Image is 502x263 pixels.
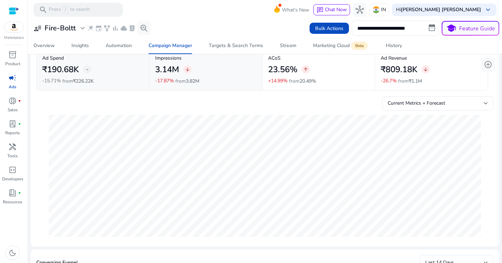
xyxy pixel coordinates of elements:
span: - [86,65,89,74]
div: Targets & Search Terms [209,43,263,48]
p: Ad Revenue [381,54,482,62]
span: Current Metrics + Forecast [388,100,445,106]
span: ₹226.22K [73,78,94,84]
span: lab_profile [8,120,17,128]
p: +14.99% [268,78,288,83]
p: Tools [7,153,18,159]
div: Marketing Cloud [313,43,369,48]
span: keyboard_arrow_down [484,6,492,14]
img: amazon.svg [5,22,23,32]
span: cloud [120,25,127,32]
h2: 23.56% [268,65,297,75]
span: Beta [351,42,368,50]
p: -15.71% [42,78,61,83]
span: campaign [8,74,17,82]
div: Insights [71,43,89,48]
div: Campaign Manager [149,43,192,48]
div: Automation [106,43,132,48]
span: chat [317,7,324,14]
p: from [289,77,316,85]
span: arrow_downward [185,67,190,72]
div: History [386,43,402,48]
span: code_blocks [8,166,17,174]
p: Sales [8,107,18,113]
span: dark_mode [8,249,17,257]
span: fiber_manual_record [18,191,21,194]
button: search_insights [137,21,151,35]
p: Impressions [155,54,257,62]
h3: Fire-Boltt [45,24,76,32]
p: from [398,77,422,85]
p: Ad Spend [42,54,144,62]
span: 20.49% [299,78,316,84]
span: family_history [104,25,111,32]
div: Stream [280,43,296,48]
p: Hi [396,7,481,12]
span: add_circle [484,60,492,69]
p: Reports [5,130,20,136]
p: -17.87% [155,78,174,83]
span: fiber_manual_record [18,99,21,102]
span: wand_stars [87,25,94,32]
p: ACoS [268,54,370,62]
span: event [95,25,102,32]
p: from [175,77,199,85]
span: / [62,6,69,14]
img: in.svg [373,6,380,13]
span: ₹1.1M [409,78,422,84]
span: Chat Now [325,6,347,13]
button: hub [353,3,367,17]
span: search [39,6,47,14]
span: inventory_2 [8,51,17,59]
span: bar_chart [112,25,119,32]
div: Overview [33,43,55,48]
h2: ₹809.18K [381,65,417,75]
span: Bulk Actions [315,25,343,32]
button: chatChat Now [313,4,350,15]
b: [PERSON_NAME] [PERSON_NAME] [401,6,481,13]
span: school [446,23,456,33]
span: hub [356,6,364,14]
span: arrow_upward [303,67,309,72]
h2: ₹190.68K [42,65,79,75]
span: book_4 [8,189,17,197]
p: Ads [9,84,16,90]
h2: 3.14M [155,65,179,75]
p: Press to search [49,6,90,14]
p: -26.7% [381,78,397,83]
button: Bulk Actions [310,23,349,34]
p: Resources [3,199,22,205]
span: user_attributes [33,24,42,32]
span: 3.82M [186,78,199,84]
span: donut_small [8,97,17,105]
span: lab_profile [129,25,136,32]
p: IN [381,3,386,16]
span: handyman [8,143,17,151]
span: fiber_manual_record [18,122,21,125]
span: search_insights [140,24,148,32]
span: arrow_downward [423,67,428,72]
p: Developers [2,176,23,182]
button: add_circle [481,58,495,72]
span: expand_more [78,24,87,32]
p: Marketplace [4,35,24,40]
p: from [62,77,94,85]
p: Feature Guide [459,24,495,33]
p: Product [5,61,20,67]
span: What's New [282,4,309,16]
button: schoolFeature Guide [442,21,499,36]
